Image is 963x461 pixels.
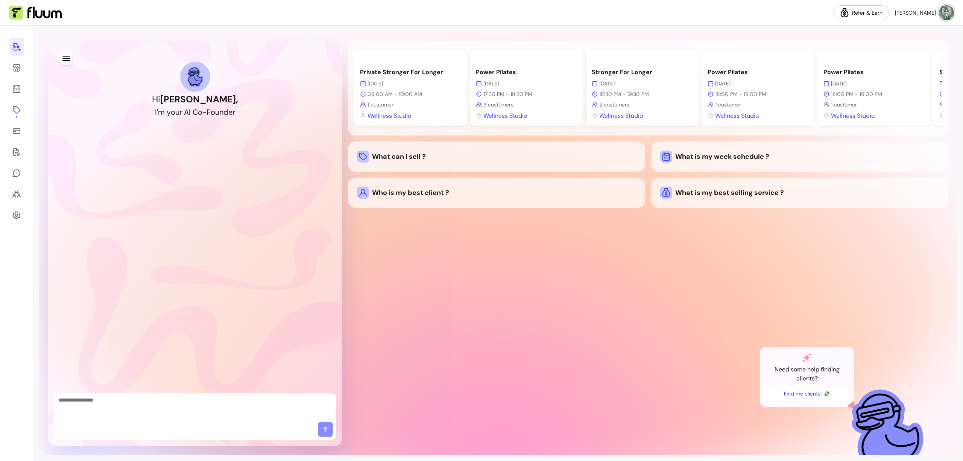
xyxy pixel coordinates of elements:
button: avatar[PERSON_NAME] [895,5,954,20]
p: 2 customers [592,101,693,108]
p: Power Pilates [823,68,924,77]
div: - [202,107,207,117]
div: What is my best selling service ? [660,187,939,199]
div: u [175,107,179,117]
a: Refer & Earn [834,5,889,20]
p: Stronger For Longer [592,68,693,77]
p: 18:30 PM - 19:30 PM [592,90,693,98]
div: What can I sell ? [357,151,636,163]
p: [DATE] [360,80,461,87]
div: d [223,107,228,117]
p: 09:00 AM - 10:00 AM [360,90,461,98]
p: 17:30 PM - 18:30 PM [476,90,577,98]
p: Private Stronger For Longer [360,68,461,77]
p: [DATE] [708,80,808,87]
b: [PERSON_NAME] , [160,93,238,105]
div: ' [157,107,158,117]
span: Wellness Studio [831,111,875,120]
div: A [184,107,189,117]
div: o [171,107,175,117]
a: Forms [9,143,24,161]
a: Home [9,38,24,56]
span: Wellness Studio [599,111,643,120]
a: Sales [9,122,24,140]
p: 18:00 PM - 19:00 PM [823,90,924,98]
a: Offerings [9,101,24,119]
p: [DATE] [476,80,577,87]
p: 1 customer [708,101,808,108]
div: r [232,107,235,117]
a: My Page [9,59,24,77]
div: u [215,107,219,117]
div: o [198,107,202,117]
div: m [158,107,165,117]
div: n [219,107,223,117]
h1: Hi [152,93,238,105]
span: Wellness Studio [715,111,759,120]
p: [DATE] [592,80,693,87]
div: r [179,107,182,117]
span: Wellness Studio [483,111,527,120]
h2: I'm your AI Co-Founder [155,107,235,117]
p: 1 customer [360,101,461,108]
div: What is my week schedule ? [660,151,939,163]
div: F [207,107,211,117]
img: avatar [939,5,954,20]
span: [PERSON_NAME] [895,9,936,17]
p: 18:00 PM - 19:00 PM [708,90,808,98]
button: Find me clients! 💸 [766,386,848,401]
a: Settings [9,206,24,224]
img: AI Co-Founder gradient star [802,353,811,362]
textarea: Ask me anything... [59,396,331,419]
img: AI Co-Founder avatar [187,67,203,87]
p: Power Pilates [476,68,577,77]
div: I [155,107,157,117]
div: C [193,107,198,117]
a: My Messages [9,164,24,182]
img: Fluum Logo [9,6,62,20]
p: Need some help finding clients? [766,365,848,383]
p: 1 customer [823,101,924,108]
span: Wellness Studio [368,111,411,120]
p: Power Pilates [708,68,808,77]
div: o [211,107,215,117]
a: Clients [9,185,24,203]
div: I [189,107,191,117]
div: e [228,107,232,117]
p: [DATE] [823,80,924,87]
div: y [167,107,171,117]
p: 3 customers [476,101,577,108]
div: Who is my best client ? [357,187,636,199]
a: Calendar [9,80,24,98]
